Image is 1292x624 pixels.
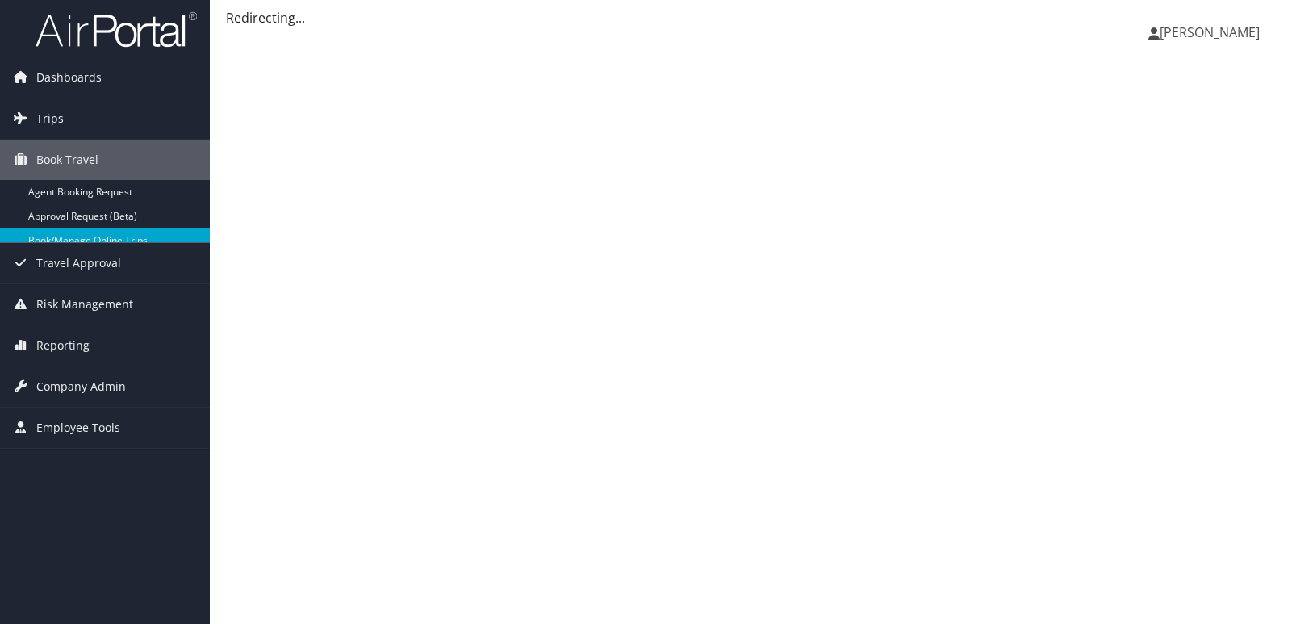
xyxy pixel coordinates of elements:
[1160,23,1260,41] span: [PERSON_NAME]
[36,98,64,139] span: Trips
[36,10,197,48] img: airportal-logo.png
[36,408,120,448] span: Employee Tools
[36,366,126,407] span: Company Admin
[36,325,90,366] span: Reporting
[1148,8,1276,57] a: [PERSON_NAME]
[36,57,102,98] span: Dashboards
[226,8,1276,27] div: Redirecting...
[36,140,98,180] span: Book Travel
[36,243,121,283] span: Travel Approval
[36,284,133,325] span: Risk Management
